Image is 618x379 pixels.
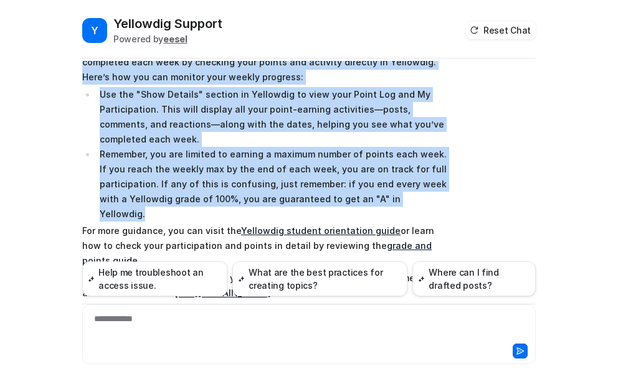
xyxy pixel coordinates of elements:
div: Powered by [113,32,222,45]
li: Use the "Show Details" section in Yellowdig to view your Point Log and My Participation. This wil... [96,87,447,147]
span: Y [82,18,107,43]
b: eesel [163,34,188,44]
a: Yellowdig student orientation guide [241,225,401,236]
button: Where can I find drafted posts? [412,261,536,296]
h2: Yellowdig Support [113,15,222,32]
button: Help me troubleshoot an access issue. [82,261,227,296]
button: What are the best practices for creating topics? [232,261,407,296]
p: As a student, you can keep track of which Yellowdig discussions you've completed each week by che... [82,40,447,85]
li: Remember, you are limited to earning a maximum number of points each week. If you reach the weekl... [96,147,447,222]
p: For more guidance, you can visit the or learn how to check your participation and points in detai... [82,223,447,268]
button: Reset Chat [466,21,536,39]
